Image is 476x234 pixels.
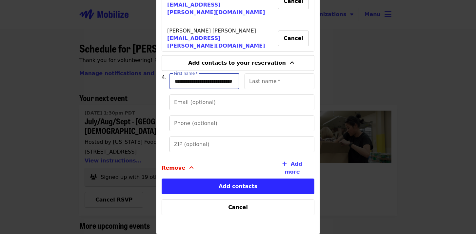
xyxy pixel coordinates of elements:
[264,158,314,179] button: Add more
[169,95,314,110] input: Email (optional)
[174,72,198,75] label: First name
[169,137,314,152] input: ZIP (optional)
[169,74,239,89] input: First name
[162,200,314,215] button: Cancel
[162,22,273,55] td: [PERSON_NAME] [PERSON_NAME]
[162,55,314,71] button: Add contacts to your reservation
[162,164,185,172] span: Remove
[245,74,314,89] input: Last name
[167,35,265,49] a: [EMAIL_ADDRESS][PERSON_NAME][DOMAIN_NAME]
[169,116,314,131] input: Phone (optional)
[162,158,194,179] button: Remove
[282,161,287,167] i: plus icon
[278,31,309,46] button: Cancel
[162,74,167,80] span: 4.
[189,165,194,171] i: angle-up icon
[290,60,294,66] i: angle-up icon
[285,161,302,175] span: Add more
[188,60,286,66] span: Add contacts to your reservation
[162,179,314,194] button: Add contacts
